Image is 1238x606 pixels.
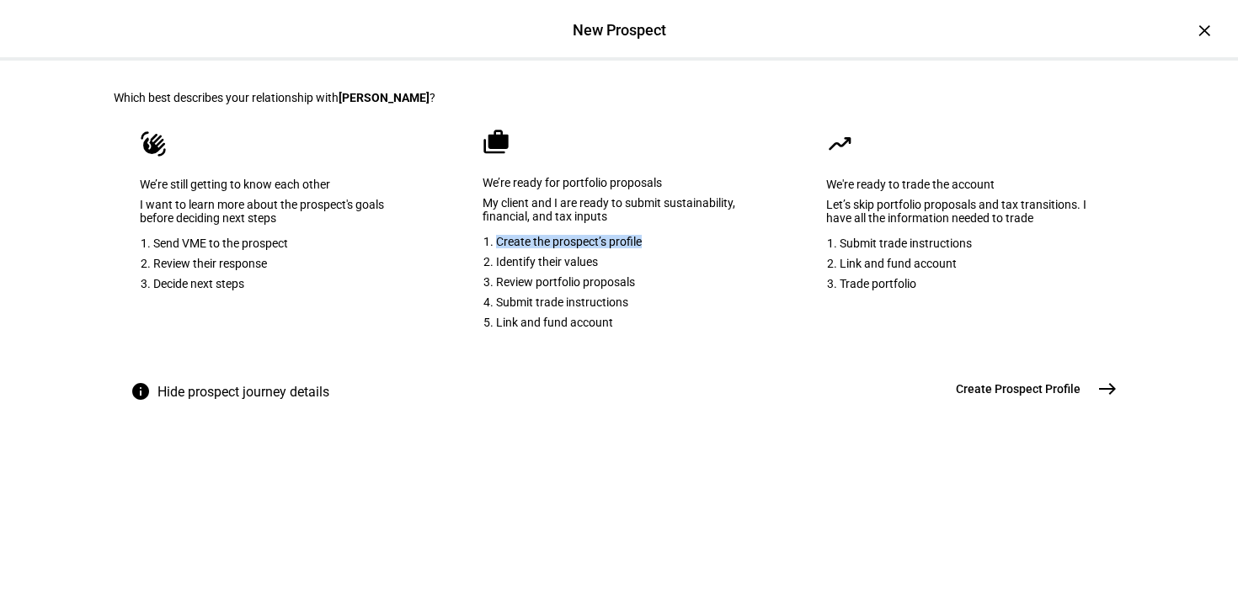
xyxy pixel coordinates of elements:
span: Create Prospect Profile [956,380,1081,397]
div: We’re still getting to know each other [140,178,412,191]
li: Link and fund account [840,257,1098,270]
mat-icon: waving_hand [140,130,167,157]
div: We're ready to trade the account [826,178,1098,191]
button: Hide prospect journey details [114,372,353,412]
li: Send VME to the prospect [153,237,412,250]
div: × [1191,17,1218,44]
li: Link and fund account [496,316,755,329]
eth-mega-radio-button: We’re still getting to know each other [114,104,438,372]
eth-mega-radio-button: We’re ready for portfolio proposals [458,104,780,372]
mat-icon: info [131,381,151,401]
eth-mega-radio-button: We're ready to trade the account [800,104,1124,372]
button: Create Prospect Profile [936,372,1124,406]
div: Let’s skip portfolio proposals and tax transitions. I have all the information needed to trade [826,198,1098,225]
mat-icon: cases [483,129,510,156]
b: [PERSON_NAME] [339,91,430,104]
span: Hide prospect journey details [157,372,329,412]
div: We’re ready for portfolio proposals [483,176,755,189]
mat-icon: east [1097,379,1118,399]
li: Review portfolio proposals [496,275,755,289]
li: Review their response [153,257,412,270]
li: Identify their values [496,255,755,268]
li: Submit trade instructions [840,237,1098,250]
div: I want to learn more about the prospect's goals before deciding next steps [140,198,412,225]
li: Create the prospect’s profile [496,235,755,248]
div: My client and I are ready to submit sustainability, financial, and tax inputs [483,196,755,223]
li: Submit trade instructions [496,295,755,309]
li: Trade portfolio [840,277,1098,290]
div: Which best describes your relationship with ? [114,91,1124,104]
li: Decide next steps [153,277,412,290]
mat-icon: moving [826,130,853,157]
